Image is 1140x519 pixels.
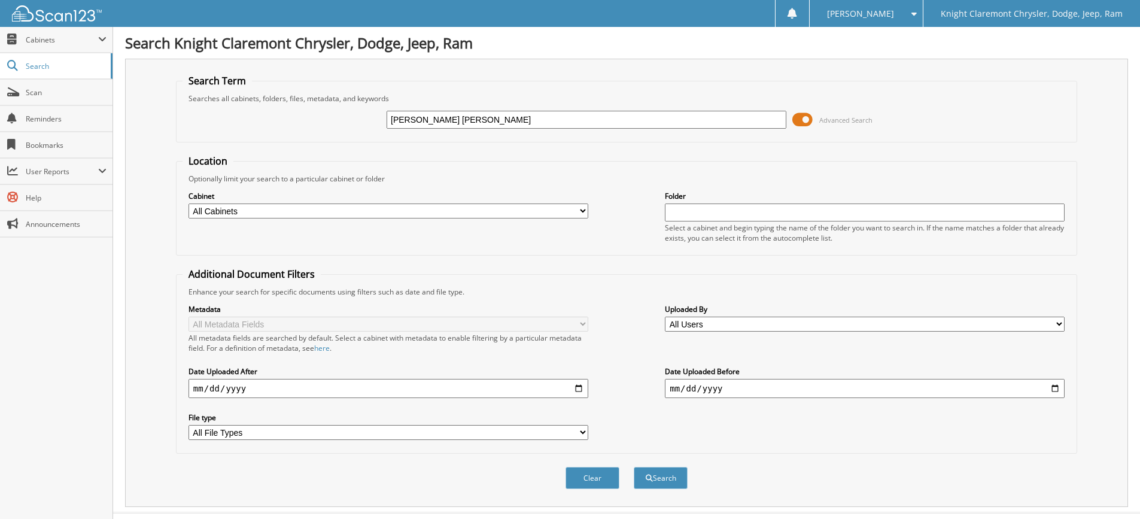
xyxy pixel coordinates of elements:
[189,412,588,423] label: File type
[634,467,688,489] button: Search
[665,223,1065,243] div: Select a cabinet and begin typing the name of the folder you want to search in. If the name match...
[314,343,330,353] a: here
[189,191,588,201] label: Cabinet
[125,33,1128,53] h1: Search Knight Claremont Chrysler, Dodge, Jeep, Ram
[827,10,894,17] span: [PERSON_NAME]
[183,154,233,168] legend: Location
[26,61,105,71] span: Search
[26,219,107,229] span: Announcements
[12,5,102,22] img: scan123-logo-white.svg
[26,166,98,177] span: User Reports
[665,379,1065,398] input: end
[26,87,107,98] span: Scan
[183,268,321,281] legend: Additional Document Filters
[183,74,252,87] legend: Search Term
[665,191,1065,201] label: Folder
[819,116,873,125] span: Advanced Search
[665,304,1065,314] label: Uploaded By
[26,193,107,203] span: Help
[941,10,1123,17] span: Knight Claremont Chrysler, Dodge, Jeep, Ram
[183,174,1071,184] div: Optionally limit your search to a particular cabinet or folder
[189,379,588,398] input: start
[183,287,1071,297] div: Enhance your search for specific documents using filters such as date and file type.
[183,93,1071,104] div: Searches all cabinets, folders, files, metadata, and keywords
[26,35,98,45] span: Cabinets
[26,140,107,150] span: Bookmarks
[189,333,588,353] div: All metadata fields are searched by default. Select a cabinet with metadata to enable filtering b...
[189,304,588,314] label: Metadata
[26,114,107,124] span: Reminders
[665,366,1065,377] label: Date Uploaded Before
[189,366,588,377] label: Date Uploaded After
[566,467,619,489] button: Clear
[1080,462,1140,519] iframe: Chat Widget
